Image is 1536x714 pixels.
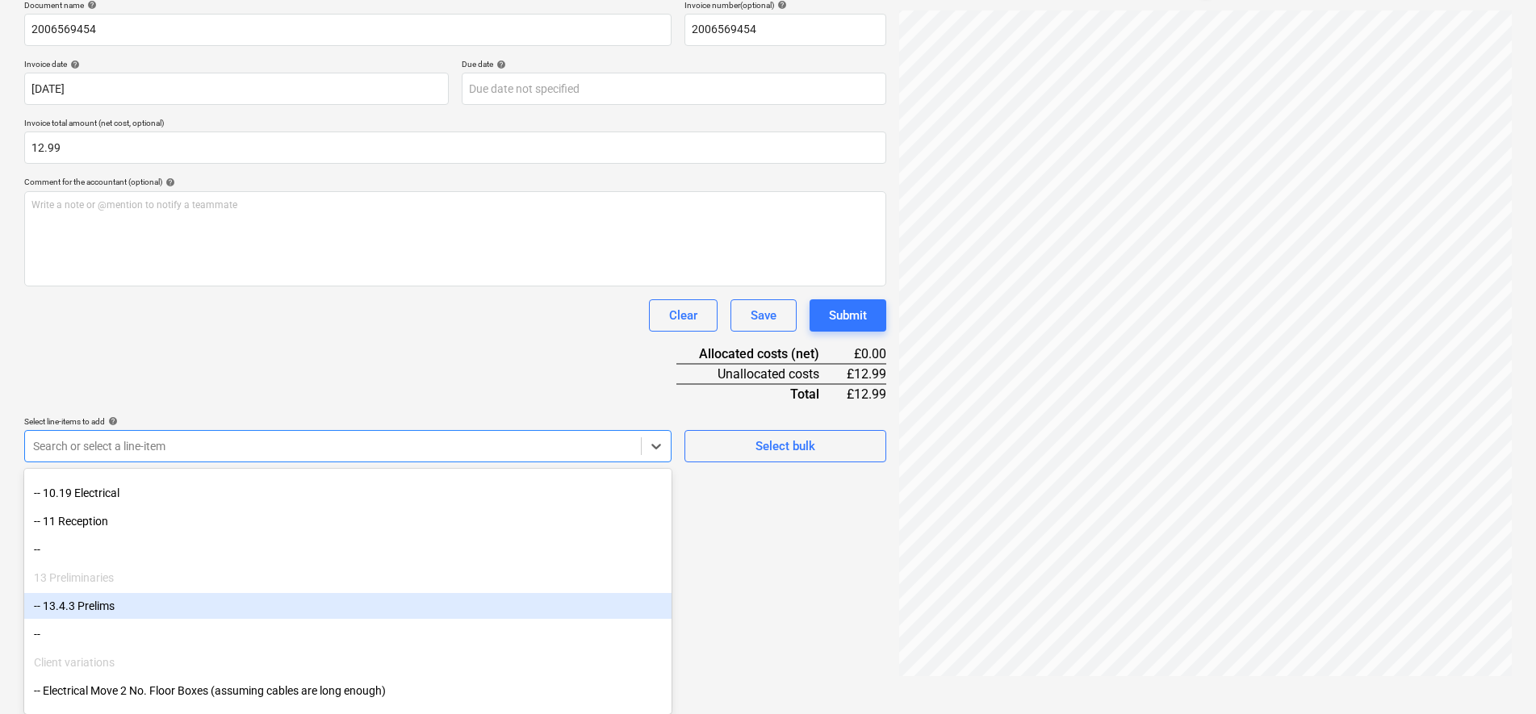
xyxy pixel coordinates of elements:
button: Clear [649,299,718,332]
div: Total [676,384,844,403]
span: help [162,177,175,187]
div: Invoice date [24,59,449,69]
span: help [493,60,506,69]
input: Invoice number [684,14,886,46]
div: -- [24,537,672,562]
input: Invoice date not specified [24,73,449,105]
div: Submit [829,305,867,326]
div: Client variations [24,649,672,675]
div: Clear [669,305,697,326]
div: Due date [462,59,886,69]
button: Select bulk [684,430,886,462]
p: Invoice total amount (net cost, optional) [24,118,886,132]
div: £12.99 [845,364,887,384]
button: Save [730,299,797,332]
div: Unallocated costs [676,364,844,384]
div: 13 Preliminaries [24,565,672,591]
span: help [67,60,80,69]
div: Allocated costs (net) [676,344,844,364]
iframe: Chat Widget [1455,637,1536,714]
div: -- 13.4.3 Prelims [24,593,672,619]
div: Save [751,305,776,326]
input: Invoice total amount (net cost, optional) [24,132,886,164]
div: Comment for the accountant (optional) [24,177,886,187]
input: Document name [24,14,672,46]
div: £12.99 [845,384,887,403]
button: Submit [810,299,886,332]
input: Due date not specified [462,73,886,105]
div: -- 10.19 Electrical [24,480,672,506]
div: -- 11 Reception [24,508,672,534]
div: Select line-items to add [24,416,672,427]
div: -- [24,621,672,647]
div: £0.00 [845,344,887,364]
span: help [105,416,118,426]
div: Select bulk [755,436,815,457]
div: -- Electrical Move 2 No. Floor Boxes (assuming cables are long enough) [24,678,672,704]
